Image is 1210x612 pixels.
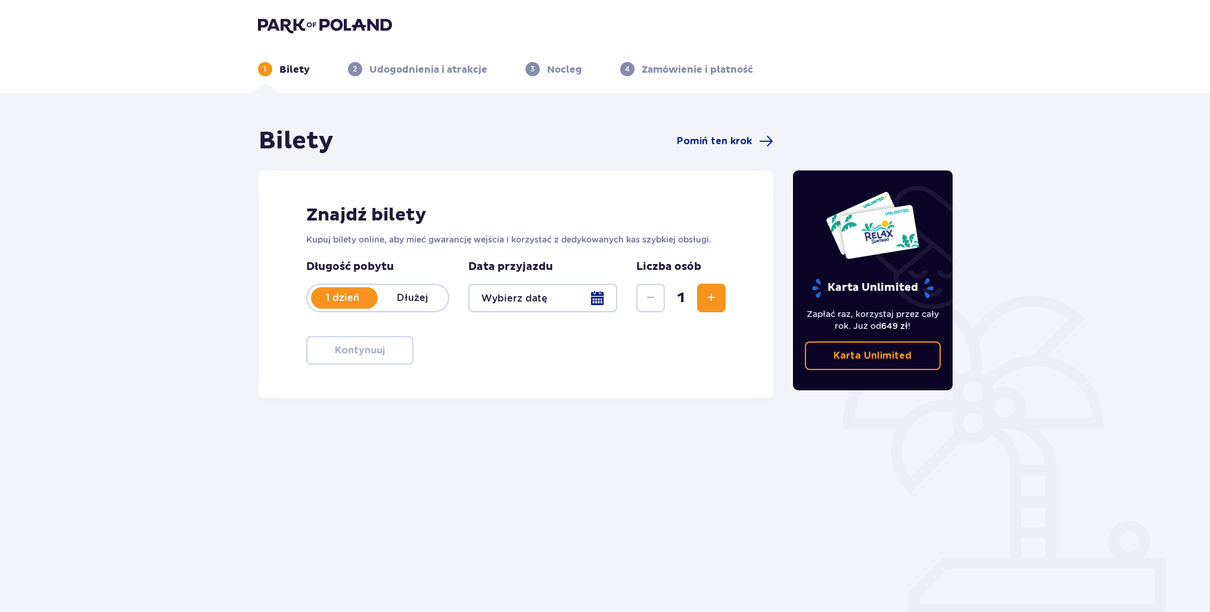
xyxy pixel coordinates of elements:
p: Długość pobytu [306,260,449,274]
h2: Znajdź bilety [306,204,726,226]
p: 3 [530,64,534,74]
div: 3Nocleg [525,62,582,76]
p: 1 dzień [307,291,378,305]
p: 1 [263,64,266,74]
p: Karta Unlimited [811,278,935,299]
img: Park of Poland logo [258,17,392,33]
button: Kontynuuj [306,336,413,365]
a: Karta Unlimited [805,341,941,370]
p: Liczba osób [636,260,701,274]
p: Karta Unlimited [833,349,912,362]
span: 1 [667,289,695,307]
p: Nocleg [547,63,582,76]
p: Udogodnienia i atrakcje [369,63,487,76]
p: Zapłać raz, korzystaj przez cały rok. Już od ! [805,308,941,332]
span: Pomiń ten krok [677,135,752,148]
p: Dłużej [378,291,448,305]
p: Kupuj bilety online, aby mieć gwarancję wejścia i korzystać z dedykowanych kas szybkiej obsługi. [306,234,726,246]
p: Kontynuuj [335,344,385,357]
div: 2Udogodnienia i atrakcje [348,62,487,76]
a: Pomiń ten krok [677,134,773,148]
button: Zmniejsz [636,284,665,312]
p: Bilety [279,63,310,76]
h1: Bilety [259,126,334,156]
p: Zamówienie i płatność [642,63,753,76]
button: Zwiększ [697,284,726,312]
p: Data przyjazdu [468,260,553,274]
div: 1Bilety [258,62,310,76]
span: 649 zł [881,321,908,331]
div: 4Zamówienie i płatność [620,62,753,76]
p: 4 [625,64,630,74]
img: Dwie karty całoroczne do Suntago z napisem 'UNLIMITED RELAX', na białym tle z tropikalnymi liśćmi... [825,191,920,260]
p: 2 [353,64,357,74]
